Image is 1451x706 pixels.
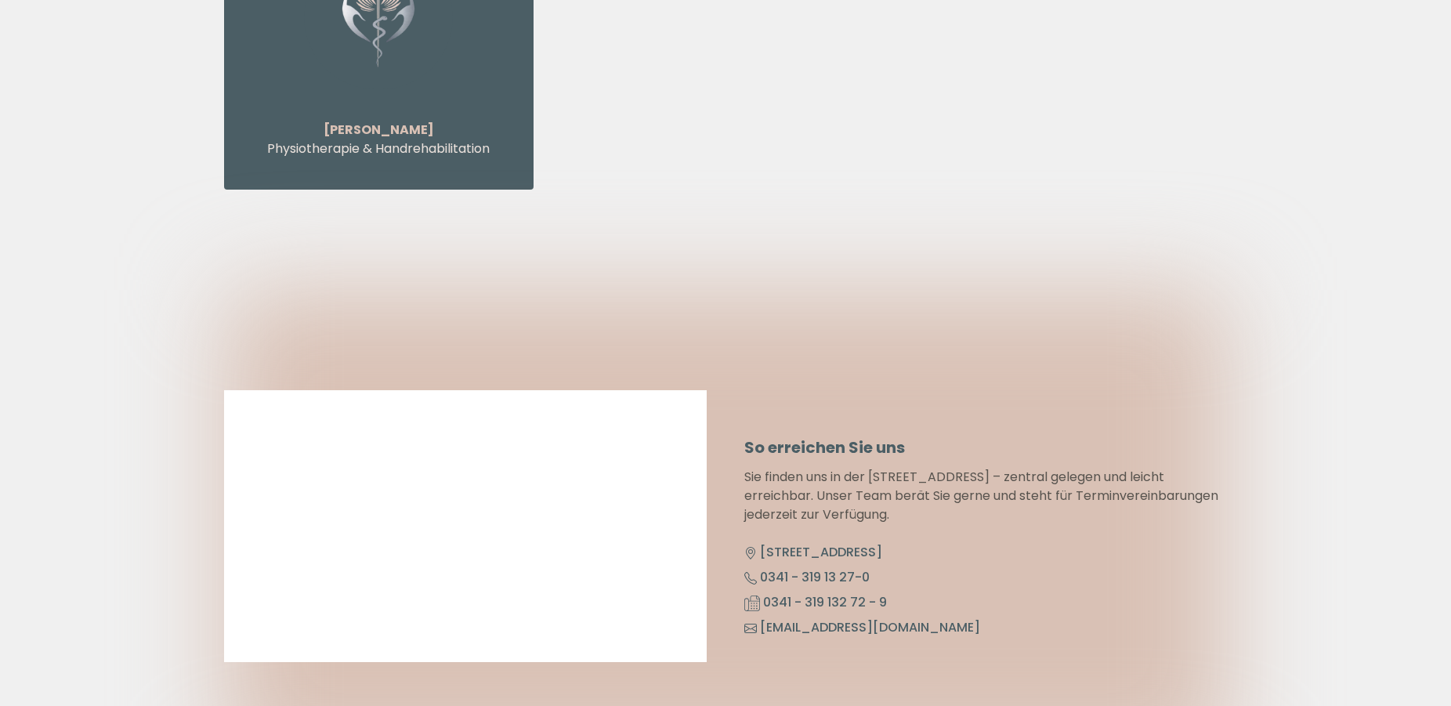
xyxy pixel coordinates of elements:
a: [STREET_ADDRESS] [744,543,882,561]
p: Sie finden uns in der [STREET_ADDRESS] – zentral gelegen und leicht erreichbar. Unser Team berät ... [744,468,1227,524]
a: 0341 - 319 13 27-0 [744,568,870,586]
h6: So erreichen Sie uns [744,436,1227,458]
li: 0341 - 319 132 72 - 9 [744,590,1227,615]
p: Physiotherapie & Handrehabilitation [255,139,502,158]
p: [PERSON_NAME] [255,121,502,139]
a: [EMAIL_ADDRESS][DOMAIN_NAME] [744,618,980,636]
